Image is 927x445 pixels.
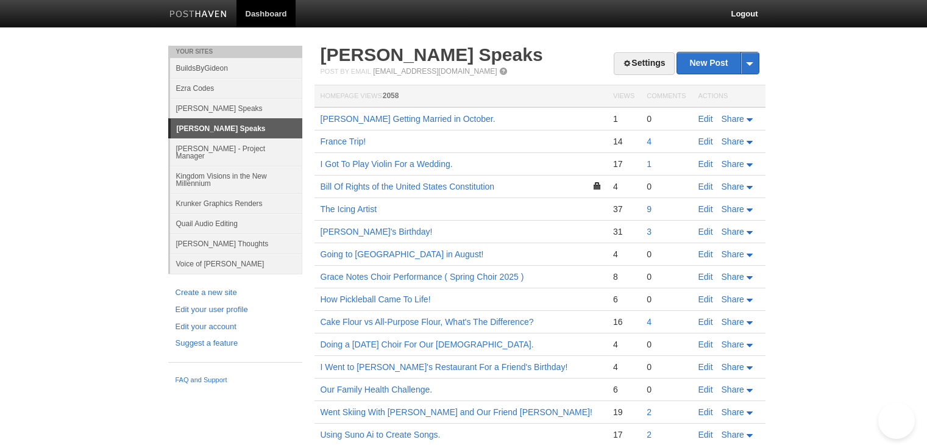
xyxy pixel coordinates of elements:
div: 4 [613,361,634,372]
a: The Icing Artist [321,204,377,214]
div: 0 [647,339,686,350]
a: Krunker Graphics Renders [170,193,302,213]
span: Share [722,227,744,237]
a: Edit [698,204,713,214]
div: 0 [647,384,686,395]
span: Share [722,204,744,214]
div: 4 [613,249,634,260]
a: Edit your account [176,321,295,333]
a: Voice of [PERSON_NAME] [170,254,302,274]
a: Edit [698,114,713,124]
a: [EMAIL_ADDRESS][DOMAIN_NAME] [373,67,497,76]
a: I Went to [PERSON_NAME]'s Restaurant For a Friend's Birthday! [321,362,568,372]
li: Your Sites [168,46,302,58]
div: 0 [647,361,686,372]
a: France Trip! [321,137,366,146]
iframe: Help Scout Beacon - Open [878,402,915,439]
th: Comments [641,85,692,108]
span: Share [722,430,744,440]
a: Edit [698,137,713,146]
th: Views [607,85,641,108]
span: Share [722,272,744,282]
th: Actions [692,85,765,108]
div: 17 [613,158,634,169]
a: Edit [698,249,713,259]
div: 0 [647,113,686,124]
a: BuildsByGideon [170,58,302,78]
span: Share [722,114,744,124]
a: How Pickleball Came To Life! [321,294,431,304]
span: Share [722,294,744,304]
span: Post by Email [321,68,371,75]
div: 4 [613,339,634,350]
div: 14 [613,136,634,147]
a: Edit [698,385,713,394]
div: 19 [613,407,634,418]
a: Edit [698,294,713,304]
div: 37 [613,204,634,215]
a: Suggest a feature [176,337,295,350]
div: 6 [613,294,634,305]
span: 2058 [383,91,399,100]
a: [PERSON_NAME] Thoughts [170,233,302,254]
span: Share [722,182,744,191]
a: Grace Notes Choir Performance ( Spring Choir 2025 ) [321,272,524,282]
span: Share [722,317,744,327]
a: 4 [647,317,652,327]
a: Doing a [DATE] Choir For Our [DEMOGRAPHIC_DATA]. [321,340,534,349]
div: 0 [647,249,686,260]
a: Our Family Health Challenge. [321,385,433,394]
div: 31 [613,226,634,237]
span: Share [722,407,744,417]
a: [PERSON_NAME] Speaks [171,119,302,138]
div: 4 [613,181,634,192]
a: Edit [698,182,713,191]
a: [PERSON_NAME] - Project Manager [170,138,302,166]
span: Share [722,159,744,169]
a: Kingdom Visions in the New Millennium [170,166,302,193]
a: Edit [698,227,713,237]
th: Homepage Views [314,85,607,108]
span: Share [722,249,744,259]
a: I Got To Play Violin For a Wedding. [321,159,453,169]
a: 2 [647,407,652,417]
span: Share [722,362,744,372]
a: FAQ and Support [176,375,295,386]
div: 6 [613,384,634,395]
a: Edit [698,317,713,327]
a: Going to [GEOGRAPHIC_DATA] in August! [321,249,484,259]
a: Edit [698,159,713,169]
a: Cake Flour vs All-Purpose Flour, What's The Difference? [321,317,534,327]
span: Share [722,137,744,146]
a: Settings [614,52,674,75]
a: Edit your user profile [176,304,295,316]
a: Edit [698,407,713,417]
a: Edit [698,272,713,282]
a: Edit [698,430,713,440]
a: 4 [647,137,652,146]
span: Share [722,385,744,394]
a: Edit [698,340,713,349]
a: Ezra Codes [170,78,302,98]
a: Quail Audio Editing [170,213,302,233]
a: 3 [647,227,652,237]
a: Edit [698,362,713,372]
img: Posthaven-bar [169,10,227,20]
div: 17 [613,429,634,440]
div: 16 [613,316,634,327]
a: [PERSON_NAME] Speaks [321,44,543,65]
a: 9 [647,204,652,214]
span: Share [722,340,744,349]
a: [PERSON_NAME] Speaks [170,98,302,118]
a: Create a new site [176,287,295,299]
div: 0 [647,294,686,305]
div: 0 [647,271,686,282]
a: [PERSON_NAME]'s Birthday! [321,227,433,237]
div: 0 [647,181,686,192]
div: 1 [613,113,634,124]
a: New Post [677,52,758,74]
a: Went Skiing With [PERSON_NAME] and Our Friend [PERSON_NAME]! [321,407,592,417]
a: 2 [647,430,652,440]
div: 8 [613,271,634,282]
a: [PERSON_NAME] Getting Married in October. [321,114,495,124]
